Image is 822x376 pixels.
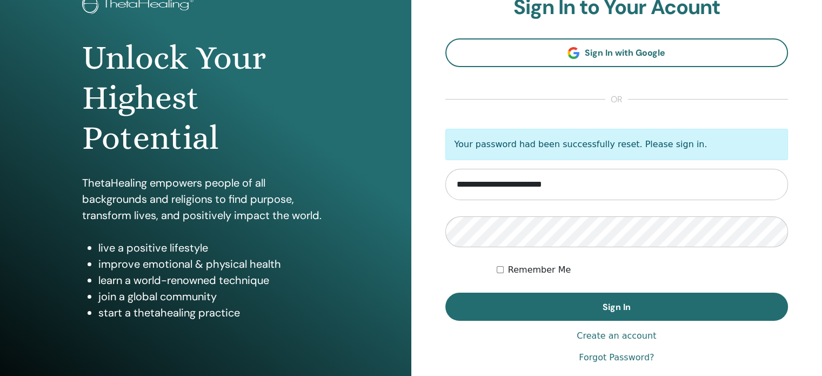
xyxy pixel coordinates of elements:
[98,256,329,272] li: improve emotional & physical health
[98,272,329,288] li: learn a world-renowned technique
[497,263,788,276] div: Keep me authenticated indefinitely or until I manually logout
[98,240,329,256] li: live a positive lifestyle
[98,288,329,305] li: join a global community
[577,329,656,342] a: Create an account
[585,47,665,58] span: Sign In with Google
[445,293,788,321] button: Sign In
[82,38,329,159] h1: Unlock Your Highest Potential
[98,305,329,321] li: start a thetahealing practice
[445,38,788,67] a: Sign In with Google
[579,351,654,364] a: Forgot Password?
[603,301,631,313] span: Sign In
[508,263,571,276] label: Remember Me
[82,175,329,223] p: ThetaHealing empowers people of all backgrounds and religions to find purpose, transform lives, a...
[445,129,788,160] p: Your password had been successfully reset. Please sign in.
[605,93,628,106] span: or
